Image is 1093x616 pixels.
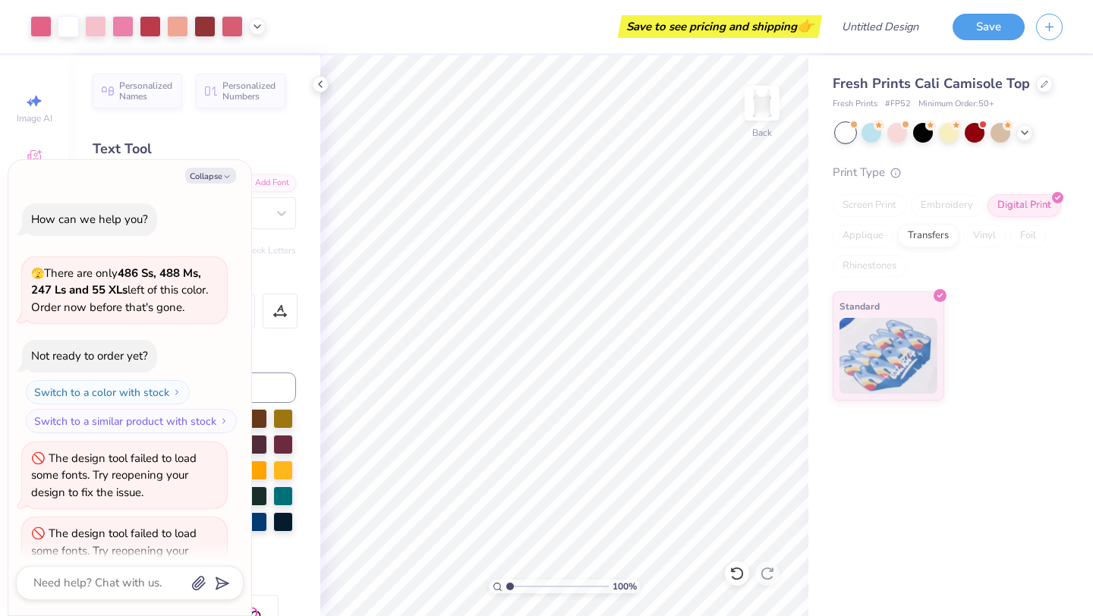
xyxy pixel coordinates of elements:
div: Back [752,126,772,140]
img: Back [747,88,777,118]
div: Rhinestones [833,255,906,278]
span: Standard [839,298,880,314]
div: Text Tool [93,139,296,159]
div: Embroidery [911,194,983,217]
div: Foil [1010,225,1046,247]
span: There are only left of this color. Order now before that's gone. [31,266,208,315]
img: Switch to a similar product with stock [219,416,228,426]
span: # FP52 [885,98,911,111]
span: 🫣 [31,266,44,281]
button: Switch to a similar product with stock [26,409,237,433]
div: Print Type [833,164,1063,181]
div: Save to see pricing and shipping [622,15,818,38]
span: 100 % [613,580,637,593]
img: Standard [839,318,937,394]
div: Not ready to order yet? [31,348,148,363]
span: Fresh Prints Cali Camisole Top [833,74,1030,93]
div: Digital Print [987,194,1061,217]
button: Collapse [185,168,236,184]
span: Personalized Numbers [222,80,276,102]
button: Switch to a color with stock [26,380,190,404]
div: Add Font [236,174,296,192]
div: Screen Print [833,194,906,217]
span: Image AI [17,112,52,124]
button: Save [953,14,1025,40]
div: Transfers [898,225,959,247]
div: Applique [833,225,893,247]
div: How can we help you? [31,212,148,227]
span: 👉 [797,17,814,35]
div: Vinyl [963,225,1006,247]
span: Fresh Prints [833,98,877,111]
input: Untitled Design [830,11,941,42]
img: Switch to a color with stock [172,388,181,397]
span: Personalized Names [119,80,173,102]
span: Minimum Order: 50 + [918,98,994,111]
div: The design tool failed to load some fonts. Try reopening your design to fix the issue. [31,526,197,575]
div: The design tool failed to load some fonts. Try reopening your design to fix the issue. [31,451,197,500]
